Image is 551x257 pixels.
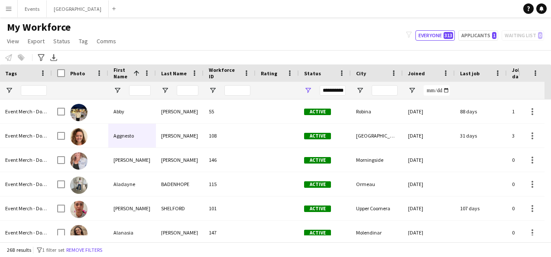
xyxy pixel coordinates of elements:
button: Open Filter Menu [356,87,364,94]
div: 147 [204,221,256,244]
div: 101 [204,196,256,220]
div: 107 days [455,196,507,220]
div: [PERSON_NAME] [156,124,204,148]
div: 55 [204,100,256,123]
span: My Workforce [7,21,71,34]
span: Export [28,37,45,45]
div: Molendinar [351,221,403,244]
span: Last job [460,70,480,77]
span: Active [304,181,331,188]
span: Status [304,70,321,77]
span: Active [304,157,331,164]
a: Tag [75,35,91,47]
div: [PERSON_NAME] [156,100,204,123]
span: 313 [444,32,453,39]
input: Joined Filter Input [424,85,450,96]
div: Aladayne [108,172,156,196]
div: Alanasia [108,221,156,244]
button: Open Filter Menu [161,87,169,94]
button: Open Filter Menu [209,87,217,94]
span: Last Name [161,70,187,77]
span: Active [304,206,331,212]
input: First Name Filter Input [129,85,151,96]
button: Everyone313 [415,30,455,41]
span: Photo [70,70,85,77]
button: Applicants1 [458,30,498,41]
span: Tag [79,37,88,45]
div: Aggnesto [108,124,156,148]
div: [DATE] [403,221,455,244]
div: 146 [204,148,256,172]
span: Tags [5,70,17,77]
a: Export [24,35,48,47]
span: First Name [113,67,130,80]
div: SHELFORD [156,196,204,220]
span: Joined [408,70,425,77]
img: Aladayne BADENHOPE [70,177,88,194]
img: Alaina SHELFORD [70,201,88,218]
div: 108 [204,124,256,148]
span: 1 filter set [42,247,65,253]
span: Rating [261,70,277,77]
app-action-btn: Export XLSX [49,52,59,63]
div: 115 [204,172,256,196]
button: Open Filter Menu [5,87,13,94]
div: [DATE] [403,124,455,148]
div: Morningside [351,148,403,172]
button: Remove filters [65,245,104,255]
div: [PERSON_NAME] [156,148,204,172]
input: City Filter Input [372,85,398,96]
div: Robina [351,100,403,123]
div: [GEOGRAPHIC_DATA] [351,124,403,148]
span: Active [304,230,331,236]
a: View [3,35,23,47]
span: Jobs (last 90 days) [512,67,548,80]
div: [DATE] [403,148,455,172]
div: Upper Coomera [351,196,403,220]
span: Workforce ID [209,67,240,80]
div: [DATE] [403,100,455,123]
span: Active [304,109,331,115]
span: 1 [492,32,496,39]
div: 31 days [455,124,507,148]
div: BADENHOPE [156,172,204,196]
a: Status [50,35,74,47]
img: Abby SCHUMACHER [70,104,88,121]
div: [PERSON_NAME] [156,221,204,244]
span: Comms [97,37,116,45]
div: [DATE] [403,196,455,220]
span: City [356,70,366,77]
app-action-btn: Advanced filters [36,52,46,63]
button: Open Filter Menu [408,87,416,94]
div: [DATE] [403,172,455,196]
button: Events [18,0,47,17]
span: View [7,37,19,45]
input: Last Name Filter Input [177,85,198,96]
span: Active [304,133,331,139]
img: Alanasia Malone [70,225,88,242]
div: Abby [108,100,156,123]
input: Workforce ID Filter Input [224,85,250,96]
input: Tags Filter Input [21,85,47,96]
a: Comms [93,35,120,47]
button: Open Filter Menu [113,87,121,94]
div: 88 days [455,100,507,123]
img: Aggnesto HEWSON [70,128,88,145]
div: [PERSON_NAME] [108,196,156,220]
img: Aimee-Lee Preston [70,152,88,170]
button: Open Filter Menu [304,87,312,94]
div: Ormeau [351,172,403,196]
span: Status [53,37,70,45]
button: [GEOGRAPHIC_DATA] [47,0,109,17]
div: [PERSON_NAME] [108,148,156,172]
